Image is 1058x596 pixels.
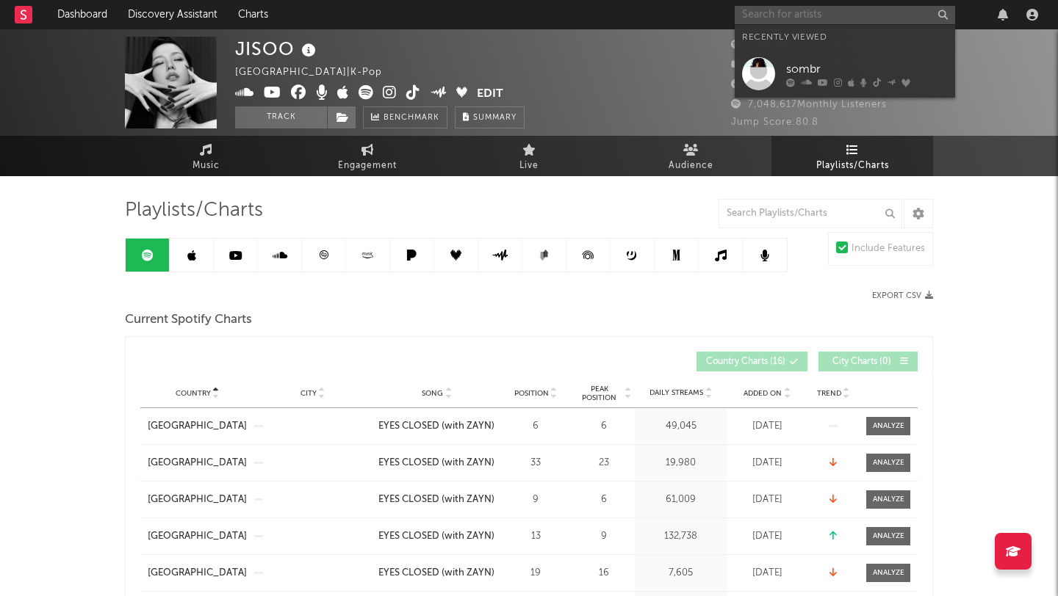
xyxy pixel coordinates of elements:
[576,419,631,434] div: 6
[744,389,782,398] span: Added On
[576,529,631,544] div: 9
[378,529,495,544] a: EYES CLOSED (with ZAYN)
[422,389,443,398] span: Song
[730,493,804,507] div: [DATE]
[148,566,247,581] a: [GEOGRAPHIC_DATA]
[817,389,841,398] span: Trend
[235,64,399,81] div: [GEOGRAPHIC_DATA] | K-Pop
[455,106,525,128] button: Summary
[638,529,723,544] div: 132,738
[576,566,631,581] div: 16
[731,40,795,50] span: 7,155,345
[125,136,287,176] a: Music
[378,529,494,544] div: EYES CLOSED (with ZAYN)
[235,106,327,128] button: Track
[378,566,494,581] div: EYES CLOSED (with ZAYN)
[730,529,804,544] div: [DATE]
[771,136,933,176] a: Playlists/Charts
[378,419,494,434] div: EYES CLOSED (with ZAYN)
[378,566,495,581] a: EYES CLOSED (with ZAYN)
[731,60,799,70] span: 8,340,000
[638,456,723,470] div: 19,980
[378,419,495,434] a: EYES CLOSED (with ZAYN)
[649,388,703,399] span: Daily Streams
[638,566,723,581] div: 7,605
[473,114,517,122] span: Summary
[503,566,569,581] div: 19
[818,352,918,371] button: City Charts(0)
[706,357,785,366] span: Country Charts ( 16 )
[125,311,252,329] span: Current Spotify Charts
[503,456,569,470] div: 33
[828,357,896,366] span: City Charts ( 0 )
[192,157,220,175] span: Music
[503,419,569,434] div: 6
[148,529,247,544] a: [GEOGRAPHIC_DATA]
[576,493,631,507] div: 6
[378,493,494,507] div: EYES CLOSED (with ZAYN)
[176,389,211,398] span: Country
[378,456,495,470] a: EYES CLOSED (with ZAYN)
[730,566,804,581] div: [DATE]
[697,352,807,371] button: Country Charts(16)
[742,29,948,46] div: Recently Viewed
[384,109,439,127] span: Benchmark
[148,493,247,507] a: [GEOGRAPHIC_DATA]
[235,37,320,61] div: JISOO
[731,80,777,90] span: 4,600
[610,136,771,176] a: Audience
[301,389,317,398] span: City
[735,6,955,24] input: Search for artists
[503,493,569,507] div: 9
[514,389,549,398] span: Position
[125,202,263,219] span: Playlists/Charts
[719,199,902,228] input: Search Playlists/Charts
[731,117,818,127] span: Jump Score: 80.8
[519,157,539,175] span: Live
[638,493,723,507] div: 61,009
[338,157,397,175] span: Engagement
[287,136,448,176] a: Engagement
[576,385,622,402] span: Peak Position
[448,136,610,176] a: Live
[576,456,631,470] div: 23
[477,85,503,103] button: Edit
[148,419,247,434] a: [GEOGRAPHIC_DATA]
[872,291,933,300] button: Export CSV
[852,240,925,258] div: Include Features
[378,493,495,507] a: EYES CLOSED (with ZAYN)
[730,456,804,470] div: [DATE]
[816,157,889,175] span: Playlists/Charts
[148,456,247,470] a: [GEOGRAPHIC_DATA]
[378,456,494,470] div: EYES CLOSED (with ZAYN)
[731,100,887,109] span: 7,048,617 Monthly Listeners
[363,106,447,128] a: Benchmark
[669,157,713,175] span: Audience
[503,529,569,544] div: 13
[638,419,723,434] div: 49,045
[730,419,804,434] div: [DATE]
[786,60,948,78] div: sombr
[735,50,955,98] a: sombr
